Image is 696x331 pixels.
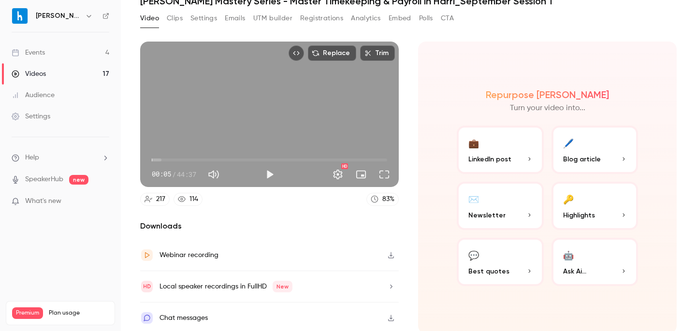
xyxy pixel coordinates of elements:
[12,48,45,58] div: Events
[468,210,506,220] span: Newsletter
[159,281,292,292] div: Local speaker recordings in FullHD
[204,165,223,184] button: Mute
[25,196,61,206] span: What's new
[486,89,609,101] h2: Repurpose [PERSON_NAME]
[152,169,196,179] div: 00:05
[49,309,109,317] span: Plan usage
[457,238,544,286] button: 💬Best quotes
[510,102,585,114] p: Turn your video into...
[468,266,509,276] span: Best quotes
[308,45,356,61] button: Replace
[351,165,371,184] button: Turn on miniplayer
[12,69,46,79] div: Videos
[140,193,170,206] a: 217
[563,266,586,276] span: Ask Ai...
[225,11,245,26] button: Emails
[190,11,217,26] button: Settings
[457,182,544,230] button: ✉️Newsletter
[12,8,28,24] img: Harri
[563,135,574,150] div: 🖊️
[253,11,292,26] button: UTM builder
[156,194,165,204] div: 217
[177,169,196,179] span: 44:37
[563,210,595,220] span: Highlights
[25,174,63,185] a: SpeakerHub
[12,90,55,100] div: Audience
[36,11,81,21] h6: [PERSON_NAME]
[273,281,292,292] span: New
[69,175,88,185] span: new
[360,45,395,61] button: Trim
[159,312,208,324] div: Chat messages
[457,126,544,174] button: 💼LinkedIn post
[189,194,198,204] div: 114
[152,169,171,179] span: 00:05
[366,193,399,206] a: 83%
[351,11,381,26] button: Analytics
[468,135,479,150] div: 💼
[551,238,638,286] button: 🤖Ask Ai...
[328,165,348,184] button: Settings
[159,249,218,261] div: Webinar recording
[382,194,394,204] div: 83 %
[468,154,511,164] span: LinkedIn post
[468,247,479,262] div: 💬
[551,182,638,230] button: 🔑Highlights
[389,11,411,26] button: Embed
[98,197,109,206] iframe: Noticeable Trigger
[12,112,50,121] div: Settings
[140,220,399,232] h2: Downloads
[419,11,433,26] button: Polls
[12,153,109,163] li: help-dropdown-opener
[441,11,454,26] button: CTA
[289,45,304,61] button: Embed video
[172,169,176,179] span: /
[174,193,203,206] a: 114
[167,11,183,26] button: Clips
[140,11,159,26] button: Video
[25,153,39,163] span: Help
[563,154,601,164] span: Blog article
[300,11,343,26] button: Registrations
[468,191,479,206] div: ✉️
[260,165,279,184] button: Play
[563,191,574,206] div: 🔑
[551,126,638,174] button: 🖊️Blog article
[375,165,394,184] button: Full screen
[12,307,43,319] span: Premium
[341,163,348,169] div: HD
[563,247,574,262] div: 🤖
